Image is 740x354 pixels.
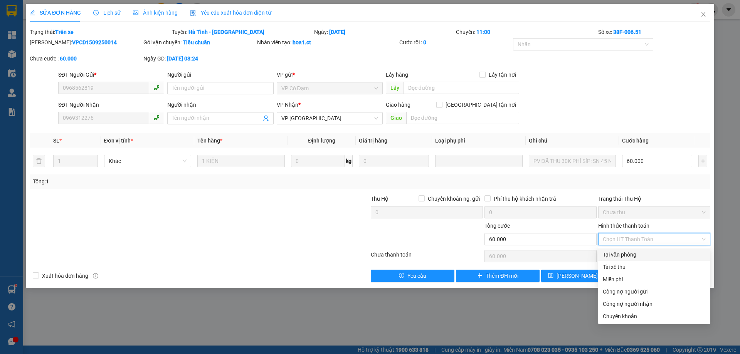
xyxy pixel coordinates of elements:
[167,70,273,79] div: Người gửi
[197,138,222,144] span: Tên hàng
[153,84,160,91] span: phone
[30,38,142,47] div: [PERSON_NAME]:
[598,285,710,298] div: Cước gửi hàng sẽ được ghi vào công nợ của người gửi
[598,223,649,229] label: Hình thức thanh toán
[386,102,410,108] span: Giao hàng
[293,39,311,45] b: hoa1.ct
[55,29,74,35] b: Trên xe
[603,312,706,320] div: Chuyển khoản
[700,11,706,17] span: close
[386,72,408,78] span: Lấy hàng
[477,273,483,279] span: plus
[548,273,553,279] span: save
[58,70,164,79] div: SĐT Người Gửi
[399,273,404,279] span: exclamation-circle
[371,270,454,282] button: exclamation-circleYêu cầu
[167,101,273,109] div: Người nhận
[442,101,519,109] span: [GEOGRAPHIC_DATA] tận nơi
[603,206,706,218] span: Chưa thu
[104,138,133,144] span: Đơn vị tính
[93,273,98,279] span: info-circle
[486,70,519,79] span: Lấy tận nơi
[257,38,398,47] div: Nhân viên tạo:
[603,263,706,271] div: Tài xế thu
[603,233,706,245] span: Chọn HT Thanh Toán
[277,70,383,79] div: VP gửi
[386,82,404,94] span: Lấy
[29,28,171,36] div: Trạng thái:
[30,54,142,63] div: Chưa cước :
[370,250,484,264] div: Chưa thanh toán
[308,138,335,144] span: Định lượng
[557,272,618,280] span: [PERSON_NAME] thay đổi
[359,138,387,144] span: Giá trị hàng
[404,82,519,94] input: Dọc đường
[598,195,710,203] div: Trạng thái Thu Hộ
[171,28,313,36] div: Tuyến:
[281,112,378,124] span: VP Mỹ Đình
[183,39,210,45] b: Tiêu chuẩn
[30,10,35,15] span: edit
[109,155,187,167] span: Khác
[72,29,322,38] li: Hotline: 1900252555
[133,10,178,16] span: Ảnh kiện hàng
[93,10,99,15] span: clock-circle
[33,155,45,167] button: delete
[281,82,378,94] span: VP Cổ Đạm
[484,223,510,229] span: Tổng cước
[476,29,490,35] b: 11:00
[133,10,138,15] span: picture
[622,138,649,144] span: Cước hàng
[277,102,298,108] span: VP Nhận
[603,250,706,259] div: Tại văn phòng
[53,138,59,144] span: SL
[603,287,706,296] div: Công nợ người gửi
[93,10,121,16] span: Lịch sử
[72,39,117,45] b: VPCD1509250014
[456,270,540,282] button: plusThêm ĐH mới
[423,39,426,45] b: 0
[329,29,345,35] b: [DATE]
[526,133,619,148] th: Ghi chú
[167,55,198,62] b: [DATE] 08:24
[58,101,164,109] div: SĐT Người Nhận
[345,155,353,167] span: kg
[190,10,271,16] span: Yêu cầu xuất hóa đơn điện tử
[399,38,511,47] div: Cước rồi :
[406,112,519,124] input: Dọc đường
[190,10,196,16] img: icon
[598,298,710,310] div: Cước gửi hàng sẽ được ghi vào công nợ của người nhận
[263,115,269,121] span: user-add
[613,29,641,35] b: 38F-006.51
[455,28,597,36] div: Chuyến:
[143,38,256,47] div: Gói vận chuyển:
[486,272,518,280] span: Thêm ĐH mới
[597,28,711,36] div: Số xe:
[491,195,559,203] span: Phí thu hộ khách nhận trả
[153,114,160,121] span: phone
[693,4,714,25] button: Close
[425,195,483,203] span: Chuyển khoản ng. gửi
[432,133,525,148] th: Loại phụ phí
[386,112,406,124] span: Giao
[541,270,625,282] button: save[PERSON_NAME] thay đổi
[603,300,706,308] div: Công nợ người nhận
[39,272,91,280] span: Xuất hóa đơn hàng
[197,155,284,167] input: VD: Bàn, Ghế
[188,29,264,35] b: Hà Tĩnh - [GEOGRAPHIC_DATA]
[10,56,90,69] b: GỬI : VP Cổ Đạm
[60,55,77,62] b: 60.000
[10,10,48,48] img: logo.jpg
[359,155,429,167] input: 0
[371,196,388,202] span: Thu Hộ
[313,28,456,36] div: Ngày:
[603,275,706,284] div: Miễn phí
[407,272,426,280] span: Yêu cầu
[143,54,256,63] div: Ngày GD:
[72,19,322,29] li: Cổ Đạm, xã [GEOGRAPHIC_DATA], [GEOGRAPHIC_DATA]
[529,155,616,167] input: Ghi Chú
[33,177,286,186] div: Tổng: 1
[30,10,81,16] span: SỬA ĐƠN HÀNG
[698,155,707,167] button: plus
